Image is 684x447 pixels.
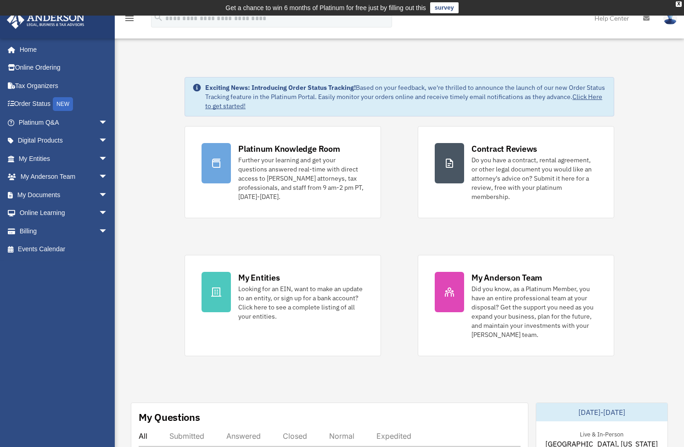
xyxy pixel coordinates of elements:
[205,83,606,110] div: Based on your feedback, we're thrilled to announce the launch of our new Order Status Tracking fe...
[471,155,597,201] div: Do you have a contract, rental agreement, or other legal document you would like an attorney's ad...
[6,40,117,59] a: Home
[6,186,122,204] a: My Documentsarrow_drop_down
[6,168,122,186] a: My Anderson Teamarrow_drop_down
[6,113,122,132] a: Platinum Q&Aarrow_drop_down
[471,284,597,339] div: Did you know, as a Platinum Member, you have an entire professional team at your disposal? Get th...
[99,113,117,132] span: arrow_drop_down
[139,410,200,424] div: My Questions
[418,126,614,218] a: Contract Reviews Do you have a contract, rental agreement, or other legal document you would like...
[283,431,307,441] div: Closed
[418,255,614,356] a: My Anderson Team Did you know, as a Platinum Member, you have an entire professional team at your...
[226,431,261,441] div: Answered
[238,143,340,155] div: Platinum Knowledge Room
[676,1,682,7] div: close
[6,204,122,222] a: Online Learningarrow_drop_down
[99,204,117,223] span: arrow_drop_down
[6,95,122,114] a: Order StatusNEW
[376,431,411,441] div: Expedited
[6,59,122,77] a: Online Ordering
[99,132,117,150] span: arrow_drop_down
[238,155,364,201] div: Further your learning and get your questions answered real-time with direct access to [PERSON_NAM...
[430,2,459,13] a: survey
[53,97,73,111] div: NEW
[99,186,117,204] span: arrow_drop_down
[536,403,668,421] div: [DATE]-[DATE]
[225,2,426,13] div: Get a chance to win 6 months of Platinum for free just by filling out this
[572,429,631,438] div: Live & In-Person
[205,83,356,92] strong: Exciting News: Introducing Order Status Tracking!
[663,11,677,25] img: User Pic
[4,11,87,29] img: Anderson Advisors Platinum Portal
[6,132,122,150] a: Digital Productsarrow_drop_down
[6,222,122,240] a: Billingarrow_drop_down
[185,255,381,356] a: My Entities Looking for an EIN, want to make an update to an entity, or sign up for a bank accoun...
[6,149,122,168] a: My Entitiesarrow_drop_down
[124,16,135,24] a: menu
[124,13,135,24] i: menu
[238,284,364,321] div: Looking for an EIN, want to make an update to an entity, or sign up for a bank account? Click her...
[471,143,537,155] div: Contract Reviews
[205,93,602,110] a: Click Here to get started!
[6,77,122,95] a: Tax Organizers
[6,240,122,259] a: Events Calendar
[471,272,542,283] div: My Anderson Team
[153,12,163,22] i: search
[238,272,280,283] div: My Entities
[99,149,117,168] span: arrow_drop_down
[169,431,204,441] div: Submitted
[185,126,381,218] a: Platinum Knowledge Room Further your learning and get your questions answered real-time with dire...
[329,431,354,441] div: Normal
[99,222,117,241] span: arrow_drop_down
[139,431,147,441] div: All
[99,168,117,187] span: arrow_drop_down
